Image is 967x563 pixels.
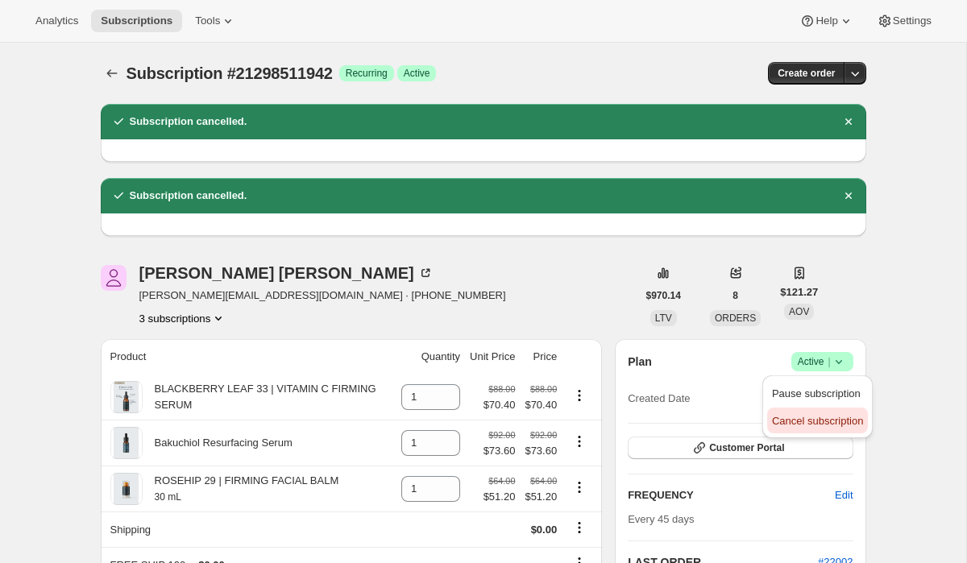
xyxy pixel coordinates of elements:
span: Create order [778,67,835,80]
span: 8 [733,289,738,302]
th: Unit Price [465,339,520,375]
button: Dismiss notification [837,184,860,207]
th: Shipping [101,511,397,547]
div: [PERSON_NAME] [PERSON_NAME] [139,265,434,281]
button: Product actions [567,387,592,404]
span: Active [798,354,847,370]
small: $88.00 [530,384,557,394]
span: Created Date [628,391,690,407]
span: Pause subscription [772,387,861,399]
span: Cancel subscription [772,415,863,427]
span: Help [816,14,837,27]
span: $70.40 [483,397,516,413]
button: Edit [825,482,862,508]
h2: Plan [628,354,652,370]
div: BLACKBERRY LEAF 33 | VITAMIN C FIRMING SERUM [143,381,392,413]
span: $73.60 [525,443,557,459]
button: Cancel subscription [767,408,868,433]
button: Subscriptions [101,62,123,85]
button: Dismiss notification [837,110,860,133]
span: $970.14 [646,289,681,302]
span: Active [404,67,430,80]
span: Settings [893,14,932,27]
span: Recurring [346,67,388,80]
button: $970.14 [637,284,691,307]
span: ORDERS [715,313,756,324]
button: Settings [867,10,941,32]
span: Ammie Jaggars [101,265,127,291]
span: $121.27 [780,284,818,300]
button: Product actions [567,478,592,496]
button: Product actions [567,433,592,450]
button: Help [790,10,863,32]
button: Customer Portal [628,437,853,459]
span: $51.20 [525,489,557,505]
span: Customer Portal [709,441,784,454]
div: Bakuchiol Resurfacing Serum [143,435,293,451]
button: Pause subscription [767,380,868,406]
span: Analytics [35,14,78,27]
small: 30 mL [155,491,181,503]
th: Price [520,339,562,375]
button: Tools [185,10,246,32]
h2: Subscription cancelled. [130,188,247,204]
button: Shipping actions [567,519,592,536]
button: 8 [723,284,748,307]
th: Quantity [396,339,465,375]
span: LTV [655,313,672,324]
h2: FREQUENCY [628,487,835,503]
button: Subscriptions [91,10,182,32]
span: Edit [835,487,853,503]
span: $51.20 [483,489,516,505]
span: $0.00 [531,524,558,536]
small: $92.00 [530,430,557,440]
small: $88.00 [488,384,515,394]
small: $64.00 [488,476,515,486]
span: $70.40 [525,397,557,413]
span: | [828,355,830,368]
span: Every 45 days [628,513,694,525]
div: ROSEHIP 29 | FIRMING FACIAL BALM [143,473,339,505]
button: Product actions [139,310,227,326]
span: AOV [789,306,809,317]
small: $64.00 [530,476,557,486]
button: Analytics [26,10,88,32]
span: Subscription #21298511942 [127,64,333,82]
small: $92.00 [488,430,515,440]
h2: Subscription cancelled. [130,114,247,130]
span: Subscriptions [101,14,172,27]
button: Create order [768,62,845,85]
span: Tools [195,14,220,27]
span: $73.60 [483,443,516,459]
th: Product [101,339,397,375]
span: [PERSON_NAME][EMAIL_ADDRESS][DOMAIN_NAME] · [PHONE_NUMBER] [139,288,506,304]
